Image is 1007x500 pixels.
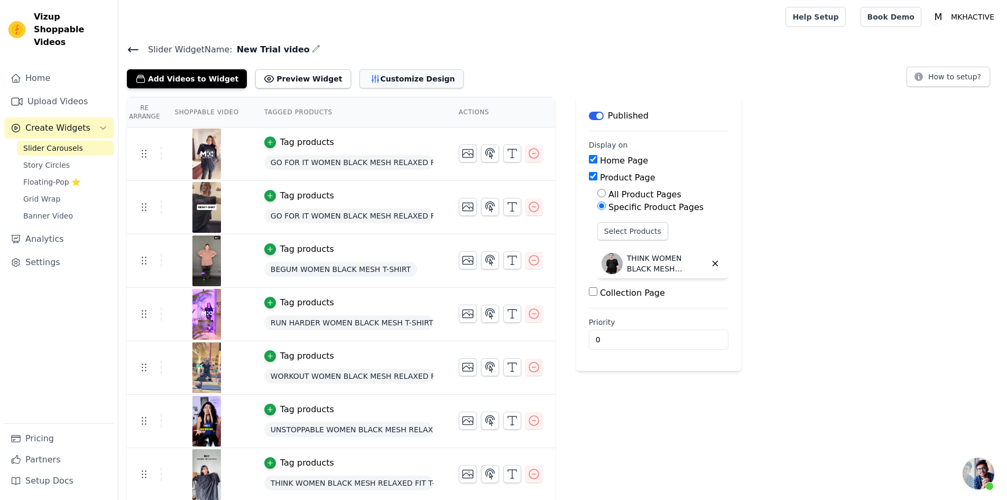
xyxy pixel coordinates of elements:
div: Edit Name [312,42,320,57]
button: Change Thumbnail [459,198,477,216]
button: Tag products [264,296,334,309]
span: GO FOR IT WOMEN BLACK MESH RELAXED FIT T-SHIRT [264,208,433,223]
a: Slider Carousels [17,141,114,156]
th: Shoppable Video [162,97,251,128]
a: Upload Videos [4,91,114,112]
legend: Display on [589,140,628,150]
button: Tag products [264,189,334,202]
label: Collection Page [600,288,665,298]
span: UNSTOPPABLE WOMEN BLACK MESH RELAXED FIT T-SHIRT [264,422,433,437]
a: Story Circles [17,158,114,172]
a: Banner Video [17,208,114,223]
button: Change Thumbnail [459,465,477,483]
img: Vizup [8,21,25,38]
div: Tag products [280,403,334,416]
span: Banner Video [23,211,73,221]
a: Floating-Pop ⭐ [17,175,114,189]
span: Slider Carousels [23,143,83,153]
p: THINK WOMEN BLACK MESH RELAXED FIT T-SHIRT [627,253,706,274]
div: Tag products [280,136,334,149]
p: MKHACTIVE [947,7,999,26]
span: WORKOUT WOMEN BLACK MESH RELAXED FIT T-SHIRT [264,369,433,384]
img: tn-3a728e0a2e6a43deb3e8c7af2730a412.png [192,235,221,286]
button: How to setup? [907,67,990,87]
a: Grid Wrap [17,192,114,206]
button: Tag products [264,243,334,256]
span: Create Widgets [25,122,90,134]
button: Select Products [597,222,668,240]
img: tn-78c6d8589e25442ebe28b5158b9841d1.png [192,396,221,447]
button: Change Thumbnail [459,251,477,269]
span: Vizup Shoppable Videos [34,11,109,49]
a: Home [4,68,114,89]
a: Partners [4,449,114,470]
span: Grid Wrap [23,194,60,204]
label: Specific Product Pages [608,202,704,212]
img: tn-cb77542afc144be9bda429c01f6d5cbf.png [192,129,221,179]
button: Create Widgets [4,117,114,139]
span: BEGUM WOMEN BLACK MESH T-SHIRT [264,262,417,277]
p: Published [608,110,649,122]
text: M [935,12,943,22]
button: Tag products [264,350,334,362]
div: Open chat [963,458,994,489]
img: tn-182f586923e44b9982f0499664ea039c.png [192,289,221,340]
a: Pricing [4,428,114,449]
button: Tag products [264,457,334,469]
span: Floating-Pop ⭐ [23,177,80,187]
label: Product Page [600,172,655,183]
a: Setup Docs [4,470,114,492]
img: THINK WOMEN BLACK MESH RELAXED FIT T-SHIRT [602,253,623,274]
a: Settings [4,252,114,273]
label: Priority [589,317,728,328]
a: Help Setup [786,7,845,27]
img: tn-19c246e130684b4ea4d18d2ffb304c1b.png [192,342,221,393]
a: Analytics [4,229,114,250]
span: Slider Widget Name: [140,43,233,56]
div: Tag products [280,457,334,469]
label: All Product Pages [608,189,681,199]
img: vizup-images-f681.png [192,449,221,500]
div: Tag products [280,243,334,256]
span: GO FOR IT WOMEN BLACK MESH RELAXED FIT T-SHIRT [264,155,433,170]
button: Change Thumbnail [459,305,477,323]
span: RUN HARDER WOMEN BLACK MESH T-SHIRT [264,315,433,330]
div: Tag products [280,350,334,362]
div: Tag products [280,296,334,309]
th: Actions [446,97,555,128]
button: Tag products [264,136,334,149]
button: Preview Widget [255,69,350,88]
button: Customize Design [359,69,464,88]
label: Home Page [600,156,648,166]
div: Tag products [280,189,334,202]
a: How to setup? [907,74,990,84]
th: Re Arrange [127,97,162,128]
button: Delete widget [706,254,724,272]
button: Change Thumbnail [459,358,477,376]
th: Tagged Products [252,97,446,128]
a: Book Demo [861,7,921,27]
span: Story Circles [23,160,70,170]
button: Add Videos to Widget [127,69,247,88]
button: Change Thumbnail [459,412,477,430]
span: New Trial video [233,43,310,56]
button: M MKHACTIVE [930,7,999,26]
span: THINK WOMEN BLACK MESH RELAXED FIT T-SHIRT [264,476,433,490]
img: tn-03aeeee0e6ba4f13b5e47ad341338a56.png [192,182,221,233]
button: Tag products [264,403,334,416]
button: Change Thumbnail [459,144,477,162]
